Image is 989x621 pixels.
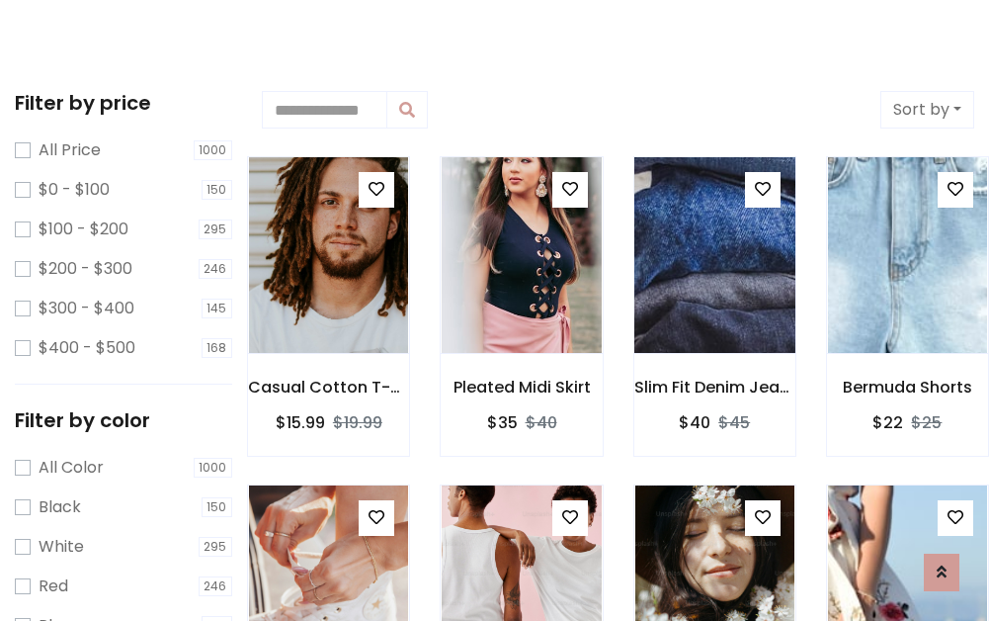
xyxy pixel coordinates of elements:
[39,138,101,162] label: All Price
[39,297,134,320] label: $300 - $400
[15,91,232,115] h5: Filter by price
[276,413,325,432] h6: $15.99
[194,140,233,160] span: 1000
[39,178,110,202] label: $0 - $100
[199,220,233,239] span: 295
[199,259,233,279] span: 246
[526,411,557,434] del: $40
[248,378,409,397] h6: Casual Cotton T-Shirt
[202,180,233,200] span: 150
[441,378,602,397] h6: Pleated Midi Skirt
[872,413,903,432] h6: $22
[202,497,233,517] span: 150
[39,336,135,360] label: $400 - $500
[202,338,233,358] span: 168
[487,413,518,432] h6: $35
[39,495,81,519] label: Black
[202,299,233,318] span: 145
[194,458,233,478] span: 1000
[199,537,233,557] span: 295
[911,411,942,434] del: $25
[39,456,104,480] label: All Color
[15,408,232,432] h5: Filter by color
[333,411,382,434] del: $19.99
[827,378,988,397] h6: Bermuda Shorts
[718,411,750,434] del: $45
[39,218,128,241] label: $100 - $200
[39,575,68,598] label: Red
[880,91,974,129] button: Sort by
[679,413,710,432] h6: $40
[39,535,84,559] label: White
[39,257,132,281] label: $200 - $300
[199,577,233,596] span: 246
[634,378,795,397] h6: Slim Fit Denim Jeans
